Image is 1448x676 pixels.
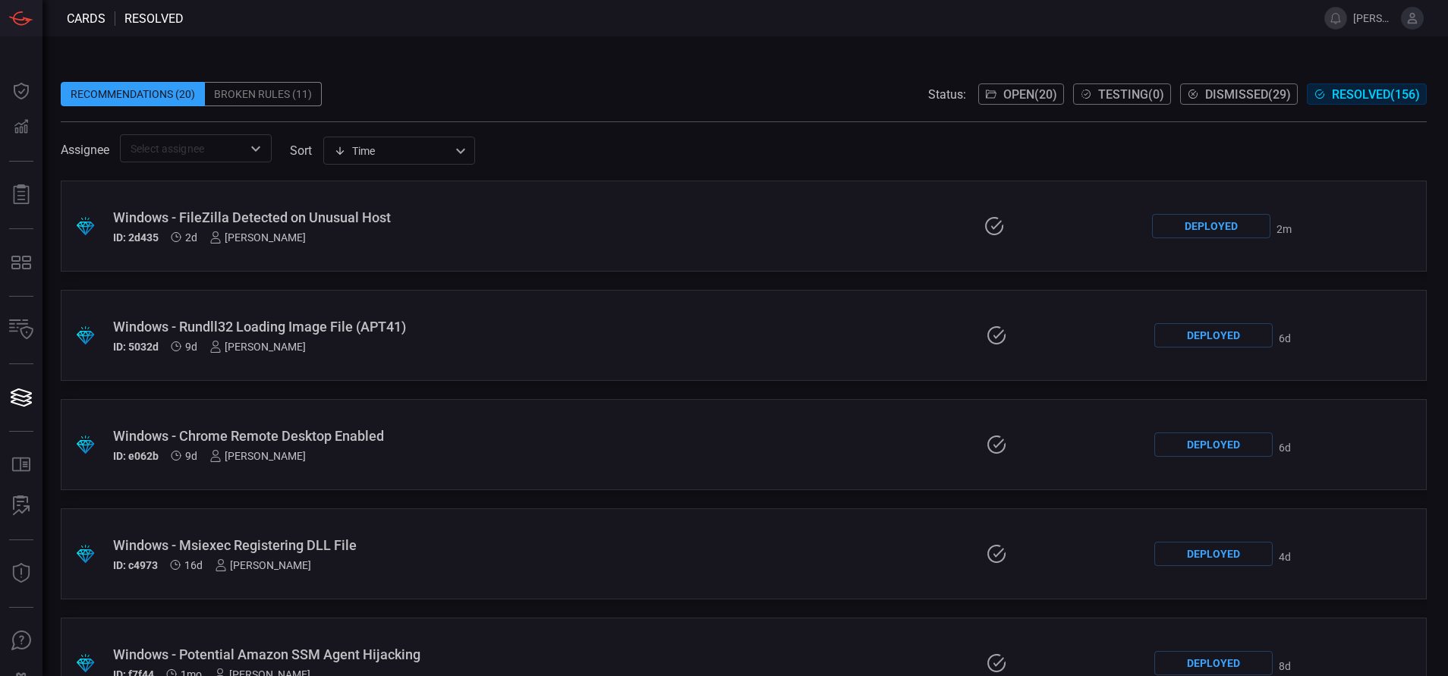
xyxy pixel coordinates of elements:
button: Resolved(156) [1307,83,1427,105]
div: Windows - Rundll32 Loading Image File (APT41) [113,319,581,335]
h5: ID: e062b [113,450,159,462]
button: Ask Us A Question [3,623,39,659]
span: Resolved ( 156 ) [1332,87,1420,102]
span: Aug 17, 2025 9:26 AM [185,341,197,353]
button: ALERT ANALYSIS [3,488,39,524]
div: Deployed [1154,432,1273,457]
label: sort [290,143,312,158]
button: Dismissed(29) [1180,83,1298,105]
div: Deployed [1154,542,1273,566]
span: Aug 10, 2025 9:10 AM [184,559,203,571]
span: Assignee [61,143,109,157]
span: Aug 24, 2025 8:50 AM [185,231,197,244]
button: Open(20) [978,83,1064,105]
div: Deployed [1154,323,1273,347]
div: Recommendations (20) [61,82,205,106]
span: Dismissed ( 29 ) [1205,87,1291,102]
button: Threat Intelligence [3,555,39,592]
button: MITRE - Detection Posture [3,244,39,281]
div: Windows - Chrome Remote Desktop Enabled [113,428,581,444]
span: Testing ( 0 ) [1098,87,1164,102]
button: Testing(0) [1073,83,1171,105]
div: Deployed [1154,651,1273,675]
span: [PERSON_NAME].[PERSON_NAME] [1353,12,1395,24]
span: Aug 20, 2025 5:58 PM [1279,442,1291,454]
button: Rule Catalog [3,447,39,483]
span: Aug 26, 2025 4:54 PM [1276,223,1292,235]
button: Detections [3,109,39,146]
span: resolved [124,11,184,26]
span: Open ( 20 ) [1003,87,1057,102]
button: Reports [3,177,39,213]
div: Windows - FileZilla Detected on Unusual Host [113,209,579,225]
div: [PERSON_NAME] [215,559,311,571]
input: Select assignee [124,139,242,158]
div: [PERSON_NAME] [209,341,306,353]
div: Broken Rules (11) [205,82,322,106]
div: Windows - Msiexec Registering DLL File [113,537,581,553]
span: Aug 20, 2025 5:28 PM [1279,332,1291,344]
h5: ID: c4973 [113,559,158,571]
button: Dashboard [3,73,39,109]
button: Inventory [3,312,39,348]
span: Status: [928,87,966,102]
div: Windows - Potential Amazon SSM Agent Hijacking [113,646,581,662]
div: Deployed [1152,214,1270,238]
div: [PERSON_NAME] [209,231,306,244]
h5: ID: 5032d [113,341,159,353]
span: Aug 17, 2025 9:25 AM [185,450,197,462]
button: Open [245,138,266,159]
button: Cards [3,379,39,416]
span: Cards [67,11,105,26]
div: Time [334,143,451,159]
span: Aug 18, 2025 6:14 PM [1279,660,1291,672]
h5: ID: 2d435 [113,231,159,244]
div: [PERSON_NAME] [209,450,306,462]
span: Aug 22, 2025 1:58 PM [1279,551,1291,563]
